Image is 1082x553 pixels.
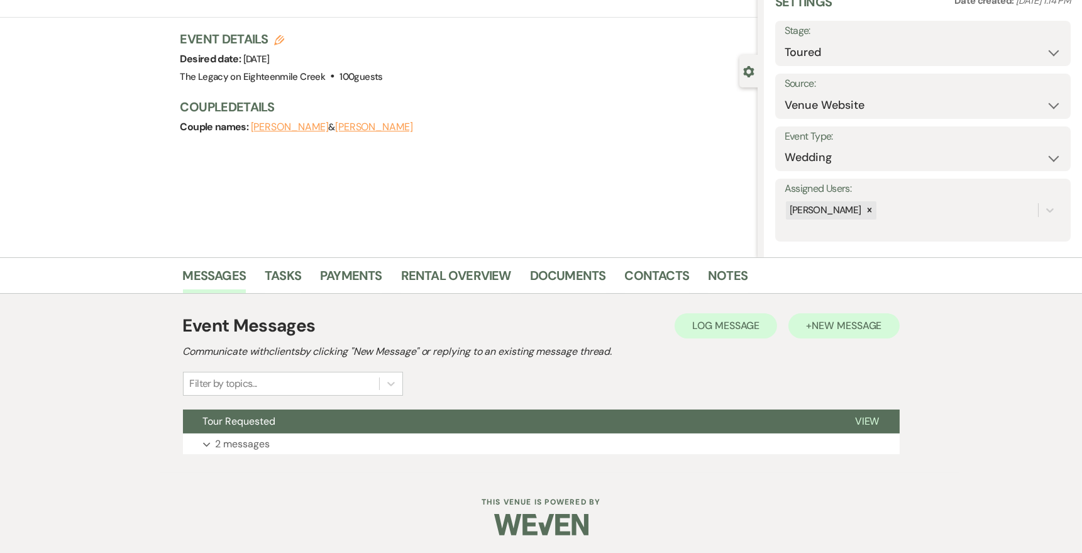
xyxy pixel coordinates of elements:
[785,22,1061,40] label: Stage:
[265,265,301,293] a: Tasks
[812,319,881,332] span: New Message
[183,313,316,339] h1: Event Messages
[625,265,690,293] a: Contacts
[855,415,880,428] span: View
[183,433,900,455] button: 2 messages
[785,128,1061,146] label: Event Type:
[692,319,759,332] span: Log Message
[708,265,748,293] a: Notes
[494,503,588,547] img: Weven Logo
[183,265,246,293] a: Messages
[335,122,413,132] button: [PERSON_NAME]
[180,52,243,65] span: Desired date:
[183,410,835,433] button: Tour Requested
[180,70,326,83] span: The Legacy on Eighteenmile Creek
[785,75,1061,93] label: Source:
[835,410,900,433] button: View
[180,30,383,48] h3: Event Details
[180,98,745,116] h3: Couple Details
[203,415,276,428] span: Tour Requested
[786,201,863,220] div: [PERSON_NAME]
[788,313,899,338] button: +New Message
[183,344,900,359] h2: Communicate with clients by clicking "New Message" or replying to an existing message thread.
[251,121,413,133] span: &
[675,313,777,338] button: Log Message
[743,65,754,77] button: Close lead details
[401,265,511,293] a: Rental Overview
[216,436,270,452] p: 2 messages
[320,265,382,293] a: Payments
[530,265,606,293] a: Documents
[251,122,329,132] button: [PERSON_NAME]
[180,120,251,133] span: Couple names:
[340,70,382,83] span: 100 guests
[785,180,1061,198] label: Assigned Users:
[243,53,270,65] span: [DATE]
[190,376,257,391] div: Filter by topics...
